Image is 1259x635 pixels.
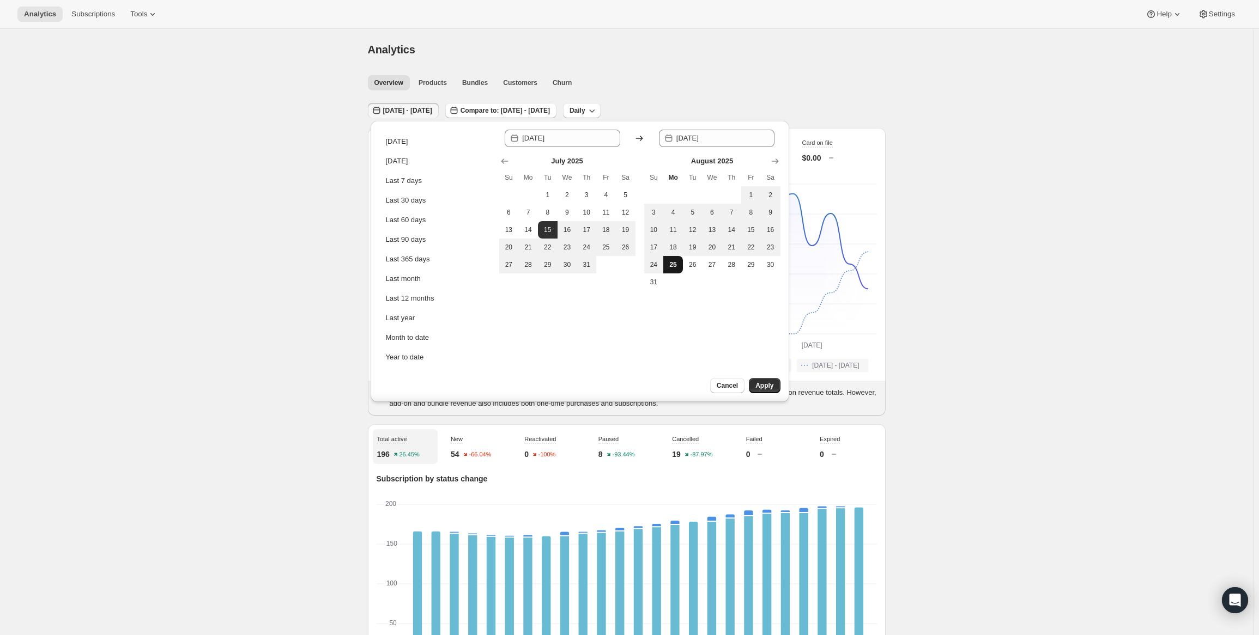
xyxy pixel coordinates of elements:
[577,221,596,239] button: Thursday July 17 2025
[581,225,592,234] span: 17
[518,239,538,256] button: Monday July 21 2025
[668,260,679,269] span: 25
[663,239,683,256] button: Monday August 18 2025
[722,256,741,273] button: Thursday August 28 2025
[468,504,477,505] rect: Expired-6 0
[703,256,722,273] button: Wednesday August 27 2025
[767,154,783,169] button: Show next month, September 2025
[746,436,762,442] span: Failed
[746,243,756,252] span: 22
[504,225,515,234] span: 13
[377,436,407,442] span: Total active
[854,504,863,505] rect: Expired-6 0
[538,186,558,204] button: Tuesday July 1 2025
[499,256,519,273] button: Sunday July 27 2025
[722,169,741,186] th: Thursday
[703,239,722,256] button: Wednesday August 20 2025
[644,273,664,291] button: Sunday August 31 2025
[538,169,558,186] th: Tuesday
[668,225,679,234] span: 11
[761,186,780,204] button: Saturday August 2 2025
[683,256,703,273] button: Tuesday August 26 2025
[383,270,492,288] button: Last month
[707,260,718,269] span: 27
[542,208,553,217] span: 8
[504,243,515,252] span: 20
[503,78,537,87] span: Customers
[649,208,659,217] span: 3
[505,504,513,505] rect: Expired-6 0
[386,254,430,265] div: Last 365 days
[577,256,596,273] button: Thursday July 31 2025
[386,156,408,167] div: [DATE]
[687,225,698,234] span: 12
[386,293,434,304] div: Last 12 months
[419,78,447,87] span: Products
[765,243,776,252] span: 23
[581,208,592,217] span: 10
[616,169,635,186] th: Saturday
[616,221,635,239] button: Saturday July 19 2025
[578,504,587,505] rect: Expired-6 0
[451,436,463,442] span: New
[601,208,612,217] span: 11
[799,508,808,513] rect: New-1 5
[462,78,488,87] span: Bundles
[683,239,703,256] button: Tuesday August 19 2025
[581,191,592,199] span: 3
[542,260,553,269] span: 29
[558,221,577,239] button: Wednesday July 16 2025
[797,359,868,372] button: [DATE] - [DATE]
[761,256,780,273] button: Saturday August 30 2025
[755,381,773,390] span: Apply
[577,239,596,256] button: Thursday July 24 2025
[596,204,616,221] button: Friday July 11 2025
[620,208,631,217] span: 12
[1209,10,1235,19] span: Settings
[741,169,761,186] th: Friday
[746,191,756,199] span: 1
[542,504,550,505] rect: Expired-6 0
[570,106,585,115] span: Daily
[616,239,635,256] button: Saturday July 26 2025
[744,504,753,505] rect: Expired-6 0
[523,208,534,217] span: 7
[744,510,753,516] rect: New-1 6
[538,239,558,256] button: Tuesday July 22 2025
[765,173,776,182] span: Sa
[17,7,63,22] button: Analytics
[663,221,683,239] button: Monday August 11 2025
[383,152,492,170] button: [DATE]
[703,221,722,239] button: Wednesday August 13 2025
[717,381,738,390] span: Cancel
[663,169,683,186] th: Monday
[523,504,532,505] rect: Expired-6 0
[385,500,396,508] text: 200
[563,103,601,118] button: Daily
[368,44,415,56] span: Analytics
[469,451,491,458] text: -66.04%
[368,103,439,118] button: [DATE] - [DATE]
[538,221,558,239] button: Start of range Tuesday July 15 2025
[581,173,592,182] span: Th
[486,504,495,505] rect: Expired-6 0
[649,173,659,182] span: Su
[836,504,844,505] rect: Expired-6 0
[553,78,572,87] span: Churn
[413,504,421,505] rect: Expired-6 0
[765,260,776,269] span: 30
[670,504,679,505] rect: Expired-6 0
[1157,10,1171,19] span: Help
[612,451,634,458] text: -93.44%
[577,186,596,204] button: Thursday July 3 2025
[707,225,718,234] span: 13
[722,239,741,256] button: Thursday August 21 2025
[663,256,683,273] button: Today Monday August 25 2025
[562,225,573,234] span: 16
[383,309,492,327] button: Last year
[601,173,612,182] span: Fr
[726,243,737,252] span: 21
[620,191,631,199] span: 5
[558,204,577,221] button: Wednesday July 9 2025
[644,221,664,239] button: Sunday August 10 2025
